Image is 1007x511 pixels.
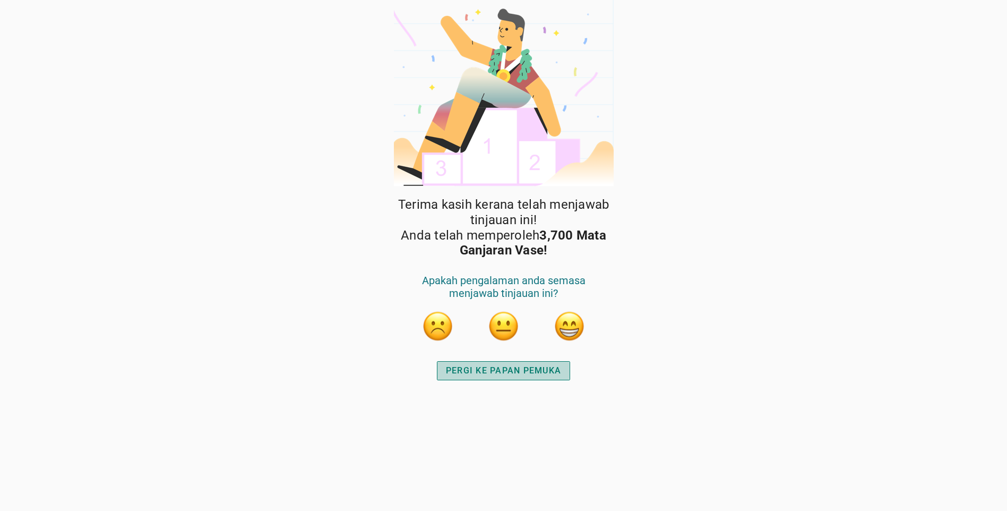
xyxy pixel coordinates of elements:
div: PERGI KE PAPAN PEMUKA [446,364,561,377]
div: Apakah pengalaman anda semasa menjawab tinjauan ini? [405,274,603,310]
button: PERGI KE PAPAN PEMUKA [437,361,570,380]
span: Anda telah memperoleh [392,228,615,259]
strong: 3,700 Mata Ganjaran Vase! [460,228,606,258]
span: Terima kasih kerana telah menjawab tinjauan ini! [392,197,615,228]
